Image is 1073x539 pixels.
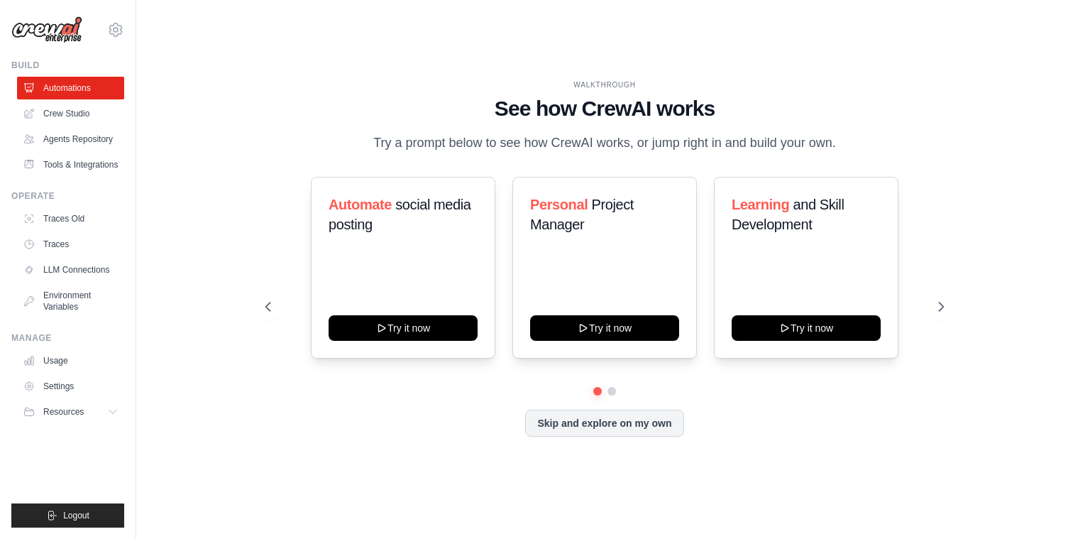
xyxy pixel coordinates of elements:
div: WALKTHROUGH [265,80,945,90]
a: Environment Variables [17,284,124,318]
a: Settings [17,375,124,398]
button: Try it now [732,315,881,341]
button: Skip and explore on my own [525,410,683,437]
img: Logo [11,16,82,43]
button: Try it now [329,315,478,341]
a: Usage [17,349,124,372]
button: Try it now [530,315,679,341]
span: social media posting [329,197,471,232]
span: Project Manager [530,197,634,232]
a: Traces Old [17,207,124,230]
a: Crew Studio [17,102,124,125]
a: Tools & Integrations [17,153,124,176]
a: Automations [17,77,124,99]
div: Operate [11,190,124,202]
button: Resources [17,401,124,423]
a: LLM Connections [17,258,124,281]
span: Learning [732,197,789,212]
span: Resources [43,406,84,418]
h1: See how CrewAI works [265,96,945,121]
span: Logout [63,510,89,521]
div: Build [11,60,124,71]
span: and Skill Development [732,197,844,232]
span: Personal [530,197,588,212]
p: Try a prompt below to see how CrewAI works, or jump right in and build your own. [366,133,843,153]
span: Automate [329,197,392,212]
div: Manage [11,332,124,344]
a: Agents Repository [17,128,124,151]
a: Traces [17,233,124,256]
button: Logout [11,503,124,528]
